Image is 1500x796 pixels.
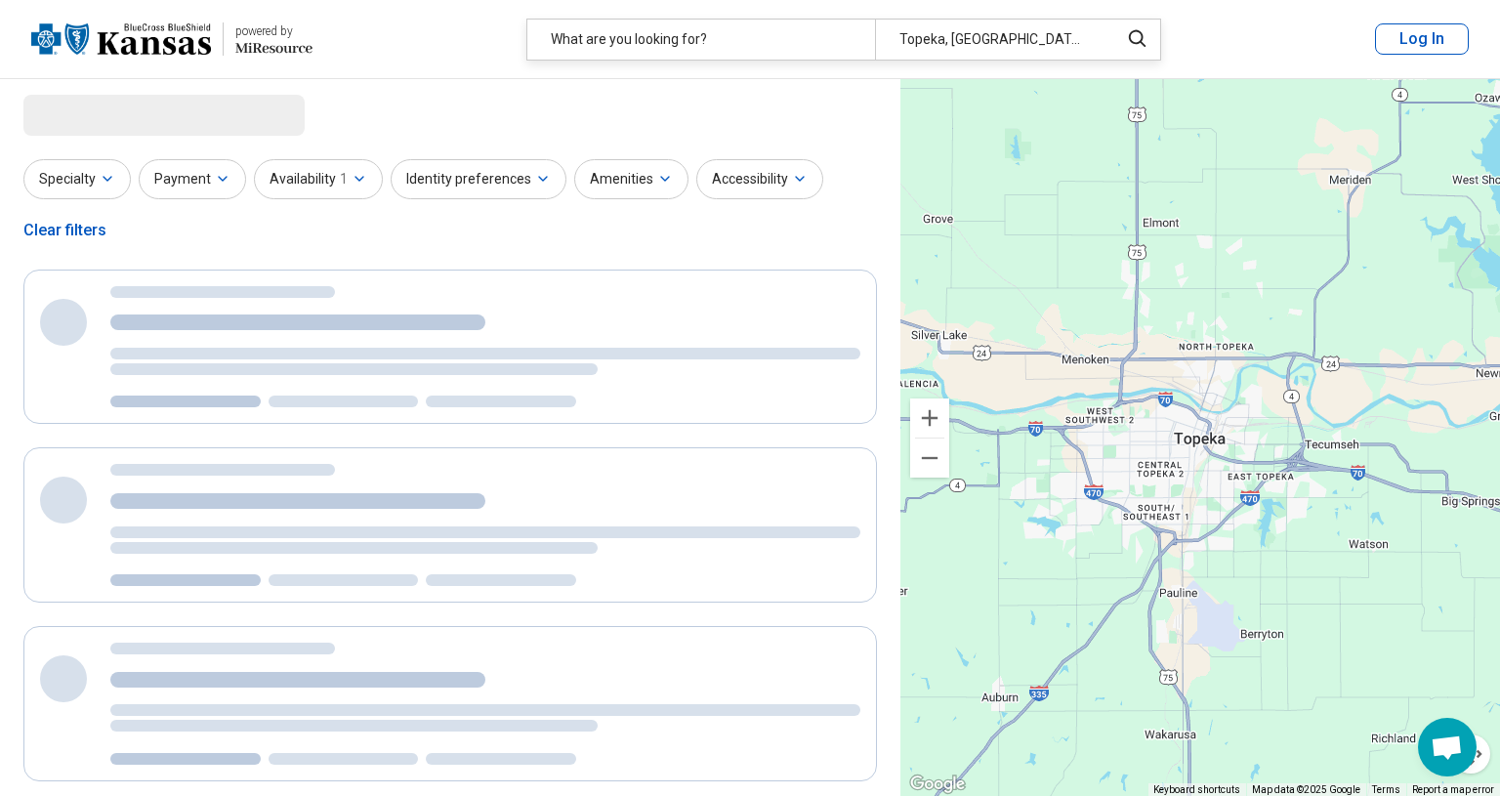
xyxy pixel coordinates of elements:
[527,20,875,60] div: What are you looking for?
[1412,784,1494,795] a: Report a map error
[340,169,348,189] span: 1
[23,207,106,254] div: Clear filters
[1375,23,1469,55] button: Log In
[23,95,187,134] span: Loading...
[23,159,131,199] button: Specialty
[1372,784,1400,795] a: Terms (opens in new tab)
[574,159,688,199] button: Amenities
[1252,784,1360,795] span: Map data ©2025 Google
[875,20,1106,60] div: Topeka, [GEOGRAPHIC_DATA]
[1418,718,1477,776] div: Open chat
[31,16,312,63] a: Blue Cross Blue Shield Kansaspowered by
[254,159,383,199] button: Availability1
[910,398,949,438] button: Zoom in
[235,22,312,40] div: powered by
[696,159,823,199] button: Accessibility
[910,439,949,478] button: Zoom out
[31,16,211,63] img: Blue Cross Blue Shield Kansas
[139,159,246,199] button: Payment
[391,159,566,199] button: Identity preferences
